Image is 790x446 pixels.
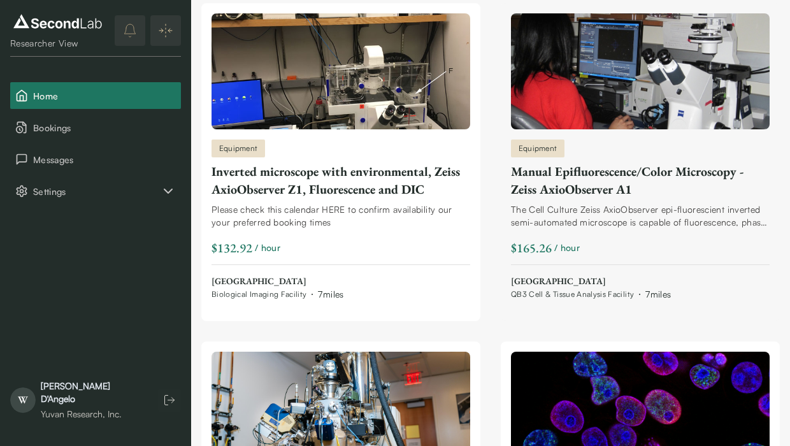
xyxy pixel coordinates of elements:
[10,387,36,413] span: W
[645,287,671,301] div: 7 miles
[33,185,161,198] span: Settings
[554,241,580,254] span: / hour
[115,15,145,46] button: notifications
[10,146,181,173] button: Messages
[10,178,181,205] button: Settings
[212,162,470,198] div: Inverted microscope with environmental, Zeiss AxioObserver Z1, Fluorescence and DIC
[150,15,181,46] button: Expand/Collapse sidebar
[10,37,105,50] div: Researcher View
[212,275,344,288] span: [GEOGRAPHIC_DATA]
[318,287,343,301] div: 7 miles
[41,380,145,405] div: [PERSON_NAME] D'Angelo
[10,178,181,205] div: Settings sub items
[511,239,552,257] div: $165.26
[212,13,470,129] img: Inverted microscope with environmental, Zeiss AxioObserver Z1, Fluorescence and DIC
[33,121,176,134] span: Bookings
[10,114,181,141] button: Bookings
[511,289,634,299] span: QB3 Cell & Tissue Analysis Facility
[158,389,181,412] button: Log out
[511,275,671,288] span: [GEOGRAPHIC_DATA]
[255,241,280,254] span: / hour
[33,153,176,166] span: Messages
[511,162,770,198] div: Manual Epifluorescence/Color Microscopy - Zeiss AxioObserver A1
[10,11,105,32] img: logo
[511,203,770,229] div: The Cell Culture Zeiss AxioObserver epi-fluorescient inverted semi-automated microscope is capabl...
[41,408,145,421] div: Yuvan Research, Inc.
[511,13,770,301] a: Manual Epifluorescence/Color Microscopy - Zeiss AxioObserver A1 EquipmentManual Epifluorescence/C...
[10,82,181,109] button: Home
[212,203,470,229] div: Please check this calendar HERE to confirm availability our your preferred booking times
[212,13,470,301] a: Inverted microscope with environmental, Zeiss AxioObserver Z1, Fluorescence and DICEquipmentInver...
[519,143,557,154] span: Equipment
[219,143,257,154] span: Equipment
[511,13,770,129] img: Manual Epifluorescence/Color Microscopy - Zeiss AxioObserver A1
[212,239,252,257] div: $132.92
[33,89,176,103] span: Home
[212,289,306,299] span: Biological Imaging Facility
